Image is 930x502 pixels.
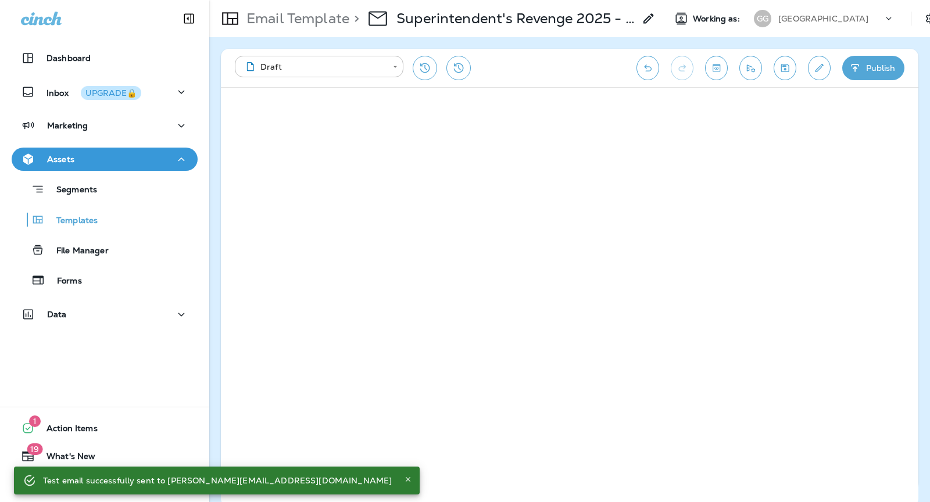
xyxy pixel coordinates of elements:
[46,53,91,63] p: Dashboard
[47,121,88,130] p: Marketing
[754,10,771,27] div: GG
[12,417,198,440] button: 1Action Items
[45,276,82,287] p: Forms
[45,246,109,257] p: File Manager
[636,56,659,80] button: Undo
[45,216,98,227] p: Templates
[12,472,198,496] button: Support
[81,86,141,100] button: UPGRADE🔒
[35,451,95,465] span: What's New
[401,472,415,486] button: Close
[12,46,198,70] button: Dashboard
[12,268,198,292] button: Forms
[12,207,198,232] button: Templates
[349,10,359,27] p: >
[12,80,198,103] button: InboxUPGRADE🔒
[27,443,42,455] span: 19
[808,56,831,80] button: Edit details
[173,7,205,30] button: Collapse Sidebar
[47,310,67,319] p: Data
[774,56,796,80] button: Save
[705,56,728,80] button: Toggle preview
[242,10,349,27] p: Email Template
[35,424,98,438] span: Action Items
[446,56,471,80] button: View Changelog
[243,61,385,73] div: Draft
[12,114,198,137] button: Marketing
[693,14,742,24] span: Working as:
[842,56,904,80] button: Publish
[396,10,635,27] p: Superintendent's Revenge 2025 - 10/5
[43,470,392,491] div: Test email successfully sent to [PERSON_NAME][EMAIL_ADDRESS][DOMAIN_NAME]
[29,415,41,427] span: 1
[739,56,762,80] button: Send test email
[12,238,198,262] button: File Manager
[12,303,198,326] button: Data
[85,89,137,97] div: UPGRADE🔒
[12,444,198,468] button: 19What's New
[47,155,74,164] p: Assets
[12,148,198,171] button: Assets
[413,56,437,80] button: Restore from previous version
[46,86,141,98] p: Inbox
[45,185,97,196] p: Segments
[12,177,198,202] button: Segments
[778,14,868,23] p: [GEOGRAPHIC_DATA]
